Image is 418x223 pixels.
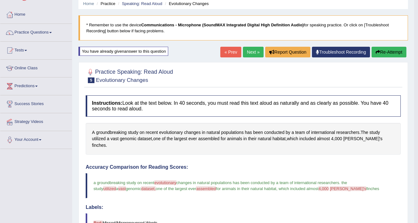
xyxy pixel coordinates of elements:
[140,129,145,136] span: Click to see word definition
[0,131,72,147] a: Your Account
[221,129,244,136] span: Click to see word definition
[0,95,72,111] a: Success Stories
[110,135,119,142] span: Click to see word definition
[330,186,366,191] span: [PERSON_NAME]'s
[153,135,160,142] span: Click to see word definition
[253,129,263,136] span: Click to see word definition
[86,204,401,210] h4: Labels:
[286,129,290,136] span: Click to see word definition
[272,135,286,142] span: Click to see word definition
[221,135,226,142] span: Click to see word definition
[306,129,310,136] span: Click to see word definition
[0,60,72,75] a: Online Class
[372,47,406,57] button: Re-Attempt
[248,135,256,142] span: Click to see word definition
[78,47,168,56] div: You have already given answer to this question
[92,100,122,106] b: Instructions:
[339,180,340,185] span: .
[265,47,310,57] button: Report Question
[167,135,173,142] span: Click to see word definition
[163,1,209,7] li: Evolutionary Changes
[196,186,216,191] span: assembled
[319,186,329,191] span: 4,000
[243,47,264,57] a: Next »
[138,135,152,142] span: Click to see word definition
[0,77,72,93] a: Predictions
[128,129,138,136] span: Click to see word definition
[126,186,141,191] span: genomic
[120,135,137,142] span: Click to see word definition
[0,24,72,40] a: Practice Questions
[184,129,201,136] span: Click to see word definition
[154,180,176,185] span: evolutionary
[103,186,116,191] span: utilized
[189,135,197,142] span: Click to see word definition
[366,186,379,191] span: finches
[86,164,401,170] h4: Accuracy Comparison for Reading Scores:
[287,135,298,142] span: Click to see word definition
[206,129,220,136] span: Click to see word definition
[86,123,401,155] div: . , , , .
[92,142,106,149] span: Click to see word definition
[86,95,401,116] h4: Look at the text below. In 40 seconds, you must read this text aloud as naturally and as clearly ...
[292,129,294,136] span: Click to see word definition
[244,135,247,142] span: Click to see word definition
[317,135,330,142] span: Click to see word definition
[94,180,154,185] span: a groundbreaking study on recent
[162,135,166,142] span: Click to see word definition
[146,129,158,136] span: Click to see word definition
[0,6,72,22] a: Home
[86,67,173,83] h2: Practice Speaking: Read Aloud
[96,129,126,136] span: Click to see word definition
[174,135,187,142] span: Click to see word definition
[227,135,242,142] span: Click to see word definition
[276,186,277,191] span: ,
[216,186,276,191] span: for animals in their natural habitat
[78,15,408,40] blockquote: * Remember to use the device for speaking practice. Or click on [Troubleshoot Recording] button b...
[361,129,368,136] span: Click to see word definition
[88,77,94,83] span: 5
[0,113,72,129] a: Strategy Videos
[311,129,335,136] span: Click to see word definition
[198,135,220,142] span: Click to see word definition
[264,129,285,136] span: Click to see word definition
[92,135,106,142] span: Click to see word definition
[202,129,205,136] span: Click to see word definition
[95,1,115,7] li: Practice
[122,1,162,6] a: Speaking: Read Aloud
[83,1,94,6] a: Home
[116,186,118,191] span: a
[107,135,109,142] span: Click to see word definition
[299,135,316,142] span: Click to see word definition
[331,135,334,142] span: Click to see word definition
[312,47,370,57] a: Troubleshoot Recording
[141,186,156,191] span: dataset,
[343,135,383,142] span: Click to see word definition
[245,129,252,136] span: Click to see word definition
[258,135,271,142] span: Click to see word definition
[141,23,304,27] b: Communications - Microphone (SoundMAX Integrated Digital High Definition Audio)
[336,129,359,136] span: Click to see word definition
[220,47,241,57] a: « Prev
[176,180,339,185] span: changes in natural populations has been conducted by a team of international researchers
[0,42,72,57] a: Tests
[279,186,319,191] span: which included almost
[92,129,95,136] span: Click to see word definition
[369,129,380,136] span: Click to see word definition
[159,129,183,136] span: Click to see word definition
[335,135,342,142] span: Click to see word definition
[295,129,305,136] span: Click to see word definition
[96,77,148,83] small: Evolutionary Changes
[156,186,196,191] span: one of the largest ever
[118,186,126,191] span: vast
